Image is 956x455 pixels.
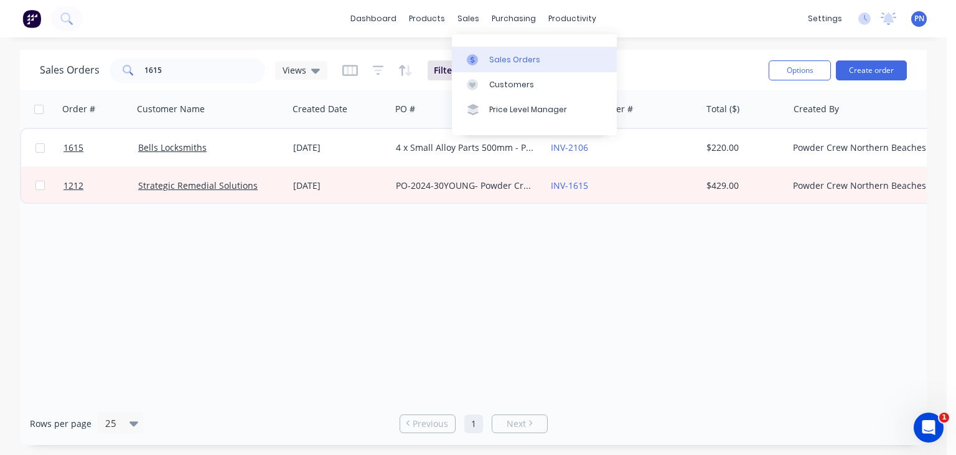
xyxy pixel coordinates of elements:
div: Customer Name [137,103,205,115]
div: productivity [542,9,602,28]
button: Create order [836,60,907,80]
div: [DATE] [293,141,386,154]
div: settings [802,9,848,28]
button: Filters:Status [428,60,512,80]
iframe: Intercom live chat [914,413,944,443]
div: Powder Crew Northern Beaches [793,180,931,192]
a: 1615 [63,129,138,166]
a: Price Level Manager [452,97,617,122]
a: Page 1 is your current page [464,414,483,433]
div: PO # [395,103,415,115]
div: PO-2024-30YOUNG- Powder Crew [396,180,534,192]
div: sales [451,9,485,28]
a: Previous page [400,418,455,430]
span: 1212 [63,180,83,192]
div: Sales Orders [489,54,540,65]
a: dashboard [344,9,403,28]
a: Next page [492,418,547,430]
div: Customers [489,79,534,90]
div: Powder Crew Northern Beaches [793,141,931,154]
div: Price Level Manager [489,104,567,115]
div: $220.00 [706,141,779,154]
span: Next [507,418,526,430]
span: 1 [939,413,949,423]
div: Created Date [293,103,347,115]
span: Previous [413,418,448,430]
a: Bells Locksmiths [138,141,207,153]
div: 4 x Small Alloy Parts 500mm - Powder Coat - COLOUR TBA [396,141,534,154]
div: Order # [62,103,95,115]
a: INV-1615 [551,180,588,191]
span: Filters: Status [434,64,490,77]
img: Factory [22,9,41,28]
ul: Pagination [395,414,553,433]
a: Customers [452,72,617,97]
div: Total ($) [706,103,739,115]
div: Created By [794,103,839,115]
a: INV-2106 [551,141,588,153]
input: Search... [144,58,266,83]
span: 1615 [63,141,83,154]
a: Sales Orders [452,47,617,72]
span: Rows per page [30,418,91,430]
a: 1212 [63,167,138,204]
div: products [403,9,451,28]
span: Views [283,64,306,77]
div: purchasing [485,9,542,28]
button: Options [769,60,831,80]
a: Strategic Remedial Solutions [138,180,258,191]
h1: Sales Orders [40,64,100,76]
div: $429.00 [706,180,779,192]
div: [DATE] [293,180,386,192]
span: PN [914,13,924,24]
